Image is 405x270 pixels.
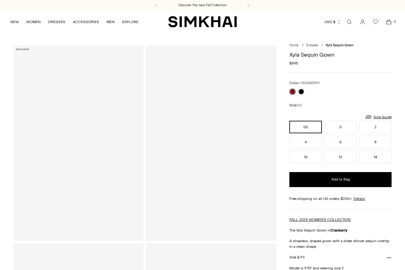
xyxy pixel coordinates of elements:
div: / [302,43,303,48]
button: 4 [289,136,322,148]
a: SIMKHAI [168,16,237,28]
button: 00 [289,121,322,133]
span: Xyla Sequin Gown [326,43,353,47]
label: Size: [289,102,302,108]
button: Size & Fit [289,249,392,265]
div: Free shipping on all US orders $200+ [289,196,392,201]
a: Xyla Sequin Gown [146,45,276,241]
a: Discover the new Fall Collection [178,3,227,8]
button: 12 [324,151,357,163]
button: 8 [359,136,392,148]
h3: Size & Fit [289,255,304,259]
button: 2 [359,121,392,133]
nav: breadcrumbs [289,43,392,48]
a: Xyla Sequin Gown [13,45,143,241]
span: $995 [289,60,298,66]
strong: Cranberry [331,228,347,232]
button: 10 [289,151,322,163]
a: Wishlist [369,16,382,28]
h1: Xyla Sequin Gown [289,52,392,58]
label: Color: [289,80,320,86]
span: CRANBERRY [300,81,320,85]
button: 6 [324,136,357,148]
p: A strapless, draped gown with a sheer allover sequin overlay in a clean shape. [289,238,392,249]
a: ACCESSORIES [73,15,99,29]
a: Size Guide [365,113,392,121]
a: Dresses [306,43,318,47]
a: DRESSES [48,15,65,29]
a: WOMEN [26,15,41,29]
span: 0 [392,19,397,24]
a: Open search modal [343,16,356,28]
a: MEN [107,15,115,29]
button: Add to Bag [289,172,392,187]
div: / [322,43,323,48]
span: 00 [297,103,302,107]
button: 14 [359,151,392,163]
a: NEW [10,15,19,29]
p: The Xyla Sequin Gown in [289,227,392,233]
button: 0 [324,121,357,133]
a: Go to the account page [356,16,369,28]
a: EXPLORE [122,15,138,29]
a: FALL 2025 WOMEN'S COLLECTION [289,217,351,222]
a: Home [289,43,298,47]
a: Details [353,196,365,201]
button: USD $ [324,15,341,29]
a: Open cart modal [382,16,395,28]
span: Add to Bag [331,177,350,182]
